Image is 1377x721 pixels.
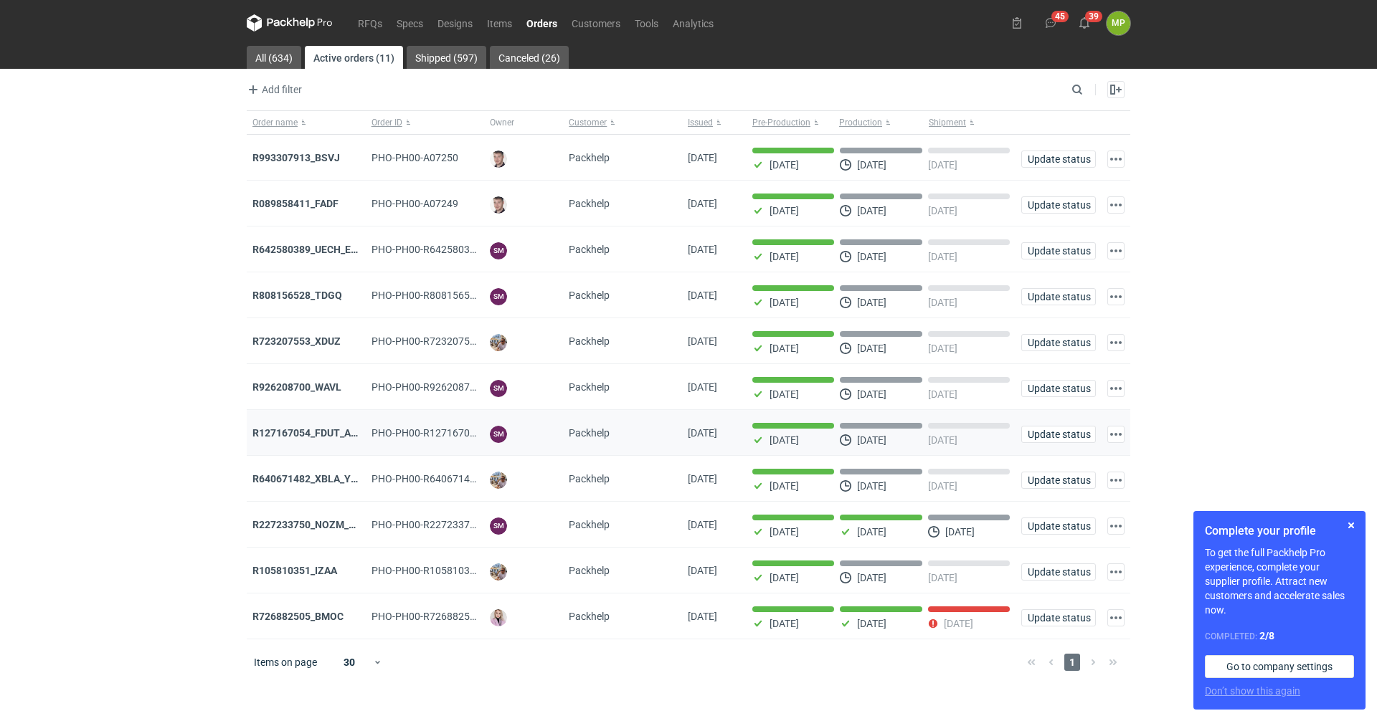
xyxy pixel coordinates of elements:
[770,388,799,400] p: [DATE]
[1021,380,1096,397] button: Update status
[252,152,340,163] a: R993307913_BSVJ
[372,473,630,484] span: PHO-PH00-R640671482_XBLA_YSXL_LGDV_BUVN_WVLV
[836,111,926,134] button: Production
[928,434,957,446] p: [DATE]
[1028,200,1089,210] span: Update status
[490,288,507,305] figcaption: SM
[839,117,882,128] span: Production
[1028,383,1089,393] span: Update status
[305,46,403,69] a: Active orders (11)
[1021,288,1096,305] button: Update status
[857,572,886,583] p: [DATE]
[1107,11,1130,35] button: MP
[490,609,507,626] img: Klaudia Wiśniewska
[372,611,514,622] span: PHO-PH00-R726882505_BMOC
[252,381,341,393] a: R926208700_WAVL
[490,426,507,443] figcaption: SM
[569,473,610,484] span: Packhelp
[407,46,486,69] a: Shipped (597)
[490,196,507,214] img: Maciej Sikora
[372,198,458,209] span: PHO-PH00-A07249
[1073,11,1096,34] button: 39
[519,14,564,32] a: Orders
[1021,472,1096,489] button: Update status
[252,244,369,255] a: R642580389_UECH_ESJL
[1107,196,1125,214] button: Actions
[688,427,717,439] span: 09/09/2025
[372,381,512,393] span: PHO-PH00-R926208700_WAVL
[245,81,302,98] span: Add filter
[480,14,519,32] a: Items
[372,335,511,347] span: PHO-PH00-R723207553_XDUZ
[569,198,610,209] span: Packhelp
[770,297,799,308] p: [DATE]
[1021,426,1096,443] button: Update status
[928,159,957,171] p: [DATE]
[1107,380,1125,397] button: Actions
[252,335,341,347] a: R723207553_XDUZ
[372,117,402,128] span: Order ID
[490,242,507,259] figcaption: SM
[1028,338,1089,348] span: Update status
[252,473,461,484] a: R640671482_XBLA_YSXL_LGDV_BUVN_WVLV
[372,519,531,530] span: PHO-PH00-R227233750_NOZM_V1
[926,111,1016,134] button: Shipment
[247,14,333,32] svg: Packhelp Pro
[857,618,886,629] p: [DATE]
[247,111,366,134] button: Order name
[1021,517,1096,535] button: Update status
[770,434,799,446] p: [DATE]
[929,117,966,128] span: Shipment
[430,14,480,32] a: Designs
[569,427,610,439] span: Packhelp
[1021,609,1096,626] button: Update status
[372,565,507,576] span: PHO-PH00-R105810351_IZAA
[490,517,507,535] figcaption: SM
[490,334,507,351] img: Michał Palasek
[389,14,430,32] a: Specs
[1028,567,1089,577] span: Update status
[1021,242,1096,259] button: Update status
[326,652,373,672] div: 30
[688,611,717,622] span: 25/08/2025
[857,205,886,216] p: [DATE]
[770,618,799,629] p: [DATE]
[569,381,610,393] span: Packhelp
[1028,292,1089,302] span: Update status
[770,343,799,354] p: [DATE]
[372,290,512,301] span: PHO-PH00-R808156528_TDGQ
[254,655,317,669] span: Items on page
[1069,81,1115,98] input: Search
[366,111,485,134] button: Order ID
[688,335,717,347] span: 16/09/2025
[252,565,337,576] a: R105810351_IZAA
[1021,334,1096,351] button: Update status
[857,159,886,171] p: [DATE]
[928,572,957,583] p: [DATE]
[857,434,886,446] p: [DATE]
[770,159,799,171] p: [DATE]
[928,251,957,262] p: [DATE]
[372,152,458,163] span: PHO-PH00-A07250
[1205,684,1300,698] button: Don’t show this again
[1107,609,1125,626] button: Actions
[770,480,799,492] p: [DATE]
[928,343,957,354] p: [DATE]
[569,290,610,301] span: Packhelp
[928,297,957,308] p: [DATE]
[944,618,973,629] p: [DATE]
[1107,151,1125,168] button: Actions
[563,111,682,134] button: Customer
[372,427,539,439] span: PHO-PH00-R127167054_FDUT_ACTL
[252,611,344,622] strong: R726882505_BMOC
[770,205,799,216] p: [DATE]
[1021,563,1096,581] button: Update status
[1259,630,1274,641] strong: 2 / 8
[564,14,628,32] a: Customers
